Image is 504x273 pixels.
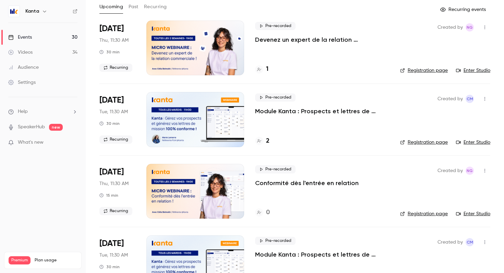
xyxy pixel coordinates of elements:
[456,67,490,74] a: Enter Studio
[266,65,268,74] h4: 1
[25,8,39,15] h6: Kanta
[437,23,463,31] span: Created by
[255,22,296,30] span: Pre-recorded
[18,123,45,131] a: SpeakerHub
[437,95,463,103] span: Created by
[255,208,270,217] a: 0
[466,23,474,31] span: Nicolas Guitard
[99,135,132,144] span: Recurring
[8,108,77,115] li: help-dropdown-opener
[255,107,389,115] a: Module Kanta : Prospects et lettres de mission
[266,136,269,146] h4: 2
[129,1,139,12] button: Past
[99,164,135,219] div: Oct 2 Thu, 11:30 AM (Europe/Paris)
[8,34,32,41] div: Events
[255,250,389,259] a: Module Kanta : Prospects et lettres de mission
[255,136,269,146] a: 2
[49,124,63,131] span: new
[99,108,128,115] span: Tue, 11:30 AM
[466,167,474,175] span: Nicolas Guitard
[69,140,77,146] iframe: Noticeable Trigger
[255,165,296,173] span: Pre-recorded
[456,139,490,146] a: Enter Studio
[18,139,44,146] span: What's new
[35,258,77,263] span: Plan usage
[8,64,39,71] div: Audience
[456,210,490,217] a: Enter Studio
[99,21,135,75] div: Sep 25 Thu, 11:30 AM (Europe/Paris)
[99,167,124,178] span: [DATE]
[8,79,36,86] div: Settings
[467,167,473,175] span: NG
[99,252,128,259] span: Tue, 11:30 AM
[99,193,118,198] div: 15 min
[99,207,132,215] span: Recurring
[99,1,123,12] button: Upcoming
[437,4,490,15] button: Recurring events
[255,179,359,187] a: Conformité dès l'entrée en relation
[255,36,389,44] a: Devenez un expert de la relation commerciale !
[400,67,448,74] a: Registration page
[99,49,120,55] div: 30 min
[99,264,120,270] div: 30 min
[467,23,473,31] span: NG
[99,238,124,249] span: [DATE]
[437,167,463,175] span: Created by
[255,237,296,245] span: Pre-recorded
[437,238,463,246] span: Created by
[99,92,135,147] div: Sep 30 Tue, 11:30 AM (Europe/Paris)
[466,238,474,246] span: Charlotte MARTEL
[99,95,124,106] span: [DATE]
[99,121,120,126] div: 30 min
[467,238,473,246] span: CM
[467,95,473,103] span: CM
[99,37,129,44] span: Thu, 11:30 AM
[266,208,270,217] h4: 0
[18,108,28,115] span: Help
[99,64,132,72] span: Recurring
[400,139,448,146] a: Registration page
[400,210,448,217] a: Registration page
[9,6,20,17] img: Kanta
[99,23,124,34] span: [DATE]
[144,1,167,12] button: Recurring
[255,65,268,74] a: 1
[9,256,31,264] span: Premium
[99,180,129,187] span: Thu, 11:30 AM
[8,49,33,56] div: Videos
[466,95,474,103] span: Charlotte MARTEL
[255,93,296,102] span: Pre-recorded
